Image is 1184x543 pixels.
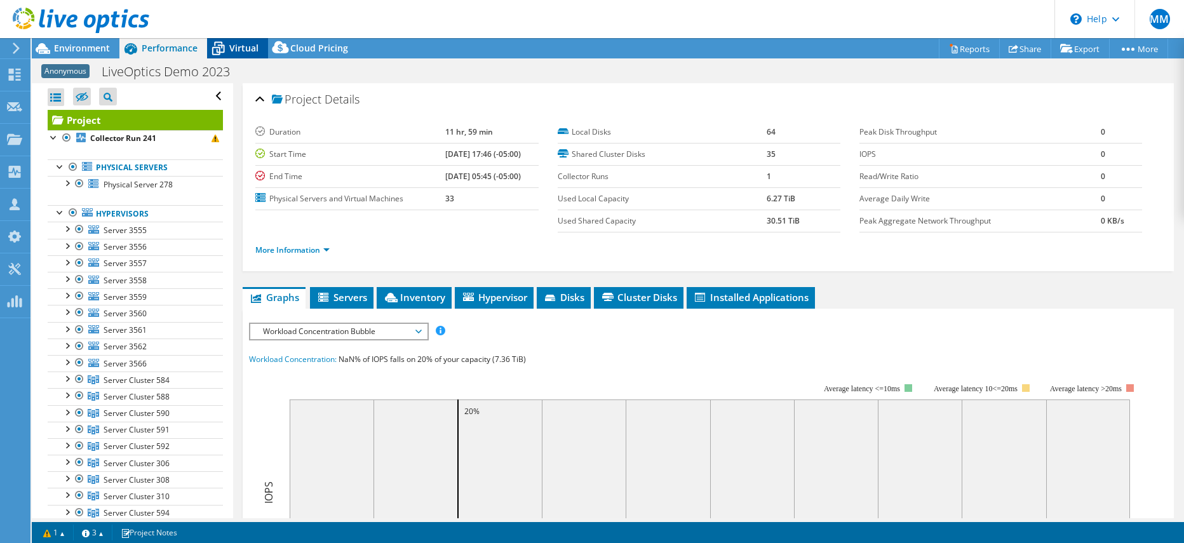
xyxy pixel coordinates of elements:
a: More Information [255,245,330,255]
label: Collector Runs [558,170,767,183]
svg: \n [1070,13,1082,25]
span: MM [1150,9,1170,29]
span: Server Cluster 310 [104,491,170,502]
label: Start Time [255,148,445,161]
span: Server 3562 [104,341,147,352]
a: Share [999,39,1051,58]
span: Performance [142,42,198,54]
b: 1 [767,171,771,182]
a: 1 [34,525,74,540]
a: Project [48,110,223,130]
span: Server 3555 [104,225,147,236]
span: Graphs [249,291,299,304]
label: IOPS [859,148,1101,161]
h1: LiveOptics Demo 2023 [96,65,250,79]
label: Shared Cluster Disks [558,148,767,161]
label: Used Local Capacity [558,192,767,205]
span: Server Cluster 308 [104,474,170,485]
span: Disks [543,291,584,304]
a: Server 3556 [48,239,223,255]
span: Cloud Pricing [290,42,348,54]
text: 20% [464,406,480,417]
a: Server 3555 [48,222,223,238]
span: Installed Applications [693,291,809,304]
text: Average latency >20ms [1050,384,1122,393]
a: Server Cluster 308 [48,471,223,488]
a: Server 3566 [48,355,223,372]
span: Server 3557 [104,258,147,269]
a: 3 [73,525,112,540]
b: 64 [767,126,776,137]
b: 33 [445,193,454,204]
span: Server 3561 [104,325,147,335]
span: Server 3558 [104,275,147,286]
b: Collector Run 241 [90,133,156,144]
b: [DATE] 17:46 (-05:00) [445,149,521,159]
span: Physical Server 278 [104,179,173,190]
a: Server Cluster 594 [48,505,223,521]
span: Virtual [229,42,259,54]
span: Server Cluster 584 [104,375,170,385]
label: Peak Disk Throughput [859,126,1101,138]
a: Server Cluster 590 [48,405,223,422]
span: Server Cluster 591 [104,424,170,435]
label: End Time [255,170,445,183]
span: Server 3559 [104,292,147,302]
span: Inventory [383,291,445,304]
b: 0 KB/s [1101,215,1124,226]
span: Server 3560 [104,308,147,319]
a: Server Cluster 591 [48,422,223,438]
tspan: Average latency <=10ms [824,384,901,393]
a: Server Cluster 592 [48,438,223,455]
span: NaN% of IOPS falls on 20% of your capacity (7.36 TiB) [339,354,526,365]
b: 0 [1101,126,1105,137]
span: Workload Concentration: [249,354,337,365]
a: More [1109,39,1168,58]
a: Physical Server 278 [48,176,223,192]
b: 35 [767,149,776,159]
span: Server Cluster 306 [104,458,170,469]
span: Anonymous [41,64,90,78]
a: Server Cluster 584 [48,372,223,388]
a: Server 3559 [48,288,223,305]
span: Details [325,91,360,107]
label: Read/Write Ratio [859,170,1101,183]
a: Server 3560 [48,305,223,321]
span: Workload Concentration Bubble [257,324,420,339]
a: Server Cluster 588 [48,388,223,405]
label: Physical Servers and Virtual Machines [255,192,445,205]
label: Duration [255,126,445,138]
span: Server Cluster 590 [104,408,170,419]
span: Hypervisor [461,291,527,304]
a: Server Cluster 310 [48,488,223,504]
span: Servers [316,291,367,304]
a: Server Cluster 306 [48,455,223,471]
a: Collector Run 241 [48,130,223,147]
label: Peak Aggregate Network Throughput [859,215,1101,227]
b: 11 hr, 59 min [445,126,493,137]
span: Environment [54,42,110,54]
a: Project Notes [112,525,186,540]
tspan: Average latency 10<=20ms [934,384,1018,393]
span: Server Cluster 592 [104,441,170,452]
b: [DATE] 05:45 (-05:00) [445,171,521,182]
b: 0 [1101,193,1105,204]
span: Server 3556 [104,241,147,252]
span: Project [272,93,321,106]
a: Server 3558 [48,272,223,288]
b: 0 [1101,149,1105,159]
span: Server Cluster 588 [104,391,170,402]
label: Local Disks [558,126,767,138]
a: Server 3557 [48,255,223,272]
text: IOPS [262,481,276,504]
b: 6.27 TiB [767,193,795,204]
b: 0 [1101,171,1105,182]
a: Hypervisors [48,205,223,222]
label: Average Daily Write [859,192,1101,205]
span: Cluster Disks [600,291,677,304]
a: Reports [939,39,1000,58]
span: Server 3566 [104,358,147,369]
b: 30.51 TiB [767,215,800,226]
a: Export [1051,39,1110,58]
label: Used Shared Capacity [558,215,767,227]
